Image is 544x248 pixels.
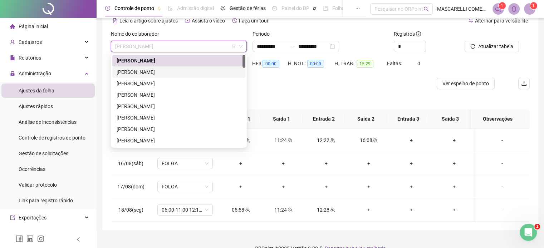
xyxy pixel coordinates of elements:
[429,109,471,129] th: Saída 3
[162,204,209,215] span: 06:00-11:00 12:12-16:00
[37,235,44,242] span: instagram
[19,182,57,188] span: Validar protocolo
[157,6,161,11] span: pushpin
[19,215,46,221] span: Exportações
[438,136,470,144] div: +
[307,60,324,68] span: 00:00
[468,18,473,23] span: swap
[117,184,144,189] span: 17/08(dom)
[470,44,475,49] span: reload
[372,138,378,143] span: team
[117,57,241,65] div: [PERSON_NAME]
[303,109,345,129] th: Entrada 2
[268,136,299,144] div: 11:24
[475,18,528,24] span: Alternar para versão lite
[329,207,335,212] span: team
[112,112,245,123] div: CIDVALDO FERNANDES
[396,160,427,167] div: +
[19,103,53,109] span: Ajustes rápidos
[118,161,143,166] span: 16/08(sáb)
[353,183,384,191] div: +
[481,183,523,191] div: -
[532,3,535,8] span: 1
[225,183,256,191] div: +
[232,18,237,23] span: history
[192,18,225,24] span: Assista o vídeo
[263,60,279,68] span: 00:00
[19,24,48,29] span: Página inicial
[520,224,537,241] iframe: Intercom live chat
[19,198,73,203] span: Link para registro rápido
[310,136,342,144] div: 12:22
[499,2,506,9] sup: 1
[281,5,309,11] span: Painel do DP
[268,160,299,167] div: +
[268,183,299,191] div: +
[162,158,209,169] span: FOLGA
[112,78,245,89] div: ANGELO XAVIER MARTINS
[118,207,143,213] span: 18/08(seg)
[19,119,77,125] span: Análise de inconsistências
[113,18,118,23] span: file-text
[225,160,256,167] div: +
[423,6,429,12] span: search
[253,30,274,38] label: Período
[117,137,241,145] div: [PERSON_NAME]
[19,151,68,156] span: Gestão de solicitações
[10,24,15,29] span: home
[312,6,317,11] span: pushpin
[437,78,495,89] button: Ver espelho de ponto
[287,138,293,143] span: team
[252,60,288,68] div: HE 3:
[260,109,303,129] th: Saída 1
[114,5,154,11] span: Controle de ponto
[10,40,15,45] span: user-add
[225,206,256,214] div: 05:58
[16,235,23,242] span: facebook
[177,5,214,11] span: Admissão digital
[162,181,209,192] span: FOLGA
[355,6,360,11] span: ellipsis
[534,224,540,229] span: 1
[481,136,523,144] div: -
[438,160,470,167] div: +
[442,80,489,87] span: Ver espelho de ponto
[105,6,110,11] span: clock-circle
[272,6,277,11] span: dashboard
[310,206,342,214] div: 12:28
[112,135,245,146] div: DANIELA DE ASSIS
[10,55,15,60] span: file
[230,5,266,11] span: Gestão de férias
[387,61,403,66] span: Faltas:
[396,183,427,191] div: +
[345,109,387,129] th: Saída 2
[353,160,384,167] div: +
[231,44,236,49] span: filter
[76,237,81,242] span: left
[112,89,245,101] div: ARLINDO MARTINS NETO
[478,42,513,50] span: Atualizar tabela
[437,5,488,13] span: MASCARELLI COMERCIO DE COUROS
[19,39,42,45] span: Cadastros
[117,114,241,122] div: [PERSON_NAME]
[417,61,420,66] span: 0
[394,30,421,38] span: Registros
[119,18,178,24] span: Leia o artigo sobre ajustes
[290,44,295,49] span: swap-right
[495,6,501,12] span: notification
[288,60,334,68] div: H. NOT.:
[387,109,429,129] th: Entrada 3
[220,6,225,11] span: sun
[329,138,335,143] span: team
[19,135,85,141] span: Controle de registros de ponto
[530,2,537,9] sup: Atualize o seu contato no menu Meus Dados
[19,231,45,236] span: Integrações
[476,115,519,123] span: Observações
[521,81,527,86] span: upload
[287,207,293,212] span: team
[112,55,245,66] div: AMÓS ALMEIDA DE JESUS
[438,206,470,214] div: +
[19,71,51,76] span: Administração
[353,206,384,214] div: +
[334,60,387,68] div: H. TRAB.:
